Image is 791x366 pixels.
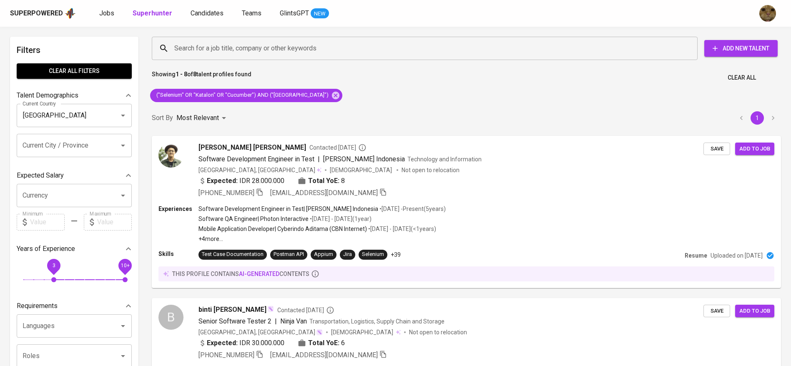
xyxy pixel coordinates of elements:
input: Value [30,214,65,231]
p: Skills [158,250,198,258]
div: Talent Demographics [17,87,132,104]
div: Test Case Documentation [202,251,264,258]
span: [DEMOGRAPHIC_DATA] [331,328,394,336]
div: Expected Salary [17,167,132,184]
p: Not open to relocation [402,166,460,174]
span: [PERSON_NAME] Indonesia [323,155,405,163]
span: binti [PERSON_NAME] [198,305,266,315]
div: Superpowered [10,9,63,18]
div: Years of Experience [17,241,132,257]
p: this profile contains contents [172,270,309,278]
span: | [275,316,277,326]
a: Candidates [191,8,225,19]
b: Expected: [207,338,238,348]
span: 8 [341,176,345,186]
p: Mobile Application Developer | Cyberindo Aditama (CBN Internet) [198,225,367,233]
button: Open [117,320,129,332]
svg: By Batam recruiter [358,143,367,152]
span: GlintsGPT [280,9,309,17]
a: Superhunter [133,8,174,19]
button: Save [703,143,730,155]
span: Contacted [DATE] [277,306,334,314]
p: Years of Experience [17,244,75,254]
a: Superpoweredapp logo [10,7,76,20]
span: [EMAIL_ADDRESS][DOMAIN_NAME] [270,351,378,359]
h6: Filters [17,43,132,57]
button: page 1 [751,111,764,125]
p: Resume [685,251,707,260]
span: Save [708,144,726,154]
p: Uploaded on [DATE] [711,251,763,260]
button: Open [117,190,129,201]
span: [PERSON_NAME] [PERSON_NAME] [198,143,306,153]
span: Contacted [DATE] [309,143,367,152]
img: app logo [65,7,76,20]
button: Clear All [724,70,759,85]
span: Software Development Engineer in Test [198,155,314,163]
b: 1 - 8 [176,71,187,78]
b: Total YoE: [308,338,339,348]
span: Technology and Information [407,156,482,163]
div: Jira [343,251,352,258]
p: Software Development Engineer in Test | [PERSON_NAME] Indonesia [198,205,378,213]
div: IDR 30.000.000 [198,338,284,348]
p: • [DATE] - [DATE] ( <1 years ) [367,225,436,233]
div: Most Relevant [176,110,229,126]
p: +39 [391,251,401,259]
p: Software QA Engineer | Photon Interactive [198,215,309,223]
span: Add to job [739,306,770,316]
span: Add New Talent [711,43,771,54]
div: Postman API [274,251,304,258]
p: Expected Salary [17,170,64,180]
svg: By Batam recruiter [326,306,334,314]
span: 6 [341,338,345,348]
b: Superhunter [133,9,172,17]
span: | [318,154,320,164]
b: Expected: [207,176,238,186]
button: Add to job [735,143,774,155]
span: Clear All filters [23,66,125,76]
b: 8 [193,71,196,78]
a: Teams [242,8,263,19]
nav: pagination navigation [733,111,781,125]
button: Add to job [735,305,774,318]
p: Most Relevant [176,113,219,123]
span: Clear All [728,73,756,83]
p: Not open to relocation [409,328,467,336]
button: Clear All filters [17,63,132,79]
span: Candidates [191,9,223,17]
a: [PERSON_NAME] [PERSON_NAME]Contacted [DATE]Software Development Engineer in Test|[PERSON_NAME] In... [152,136,781,288]
button: Open [117,350,129,362]
img: 66f0154ec9871374439c4f2ebb92bd71.jpeg [158,143,183,168]
button: Open [117,110,129,121]
span: NEW [311,10,329,18]
p: • [DATE] - Present ( 5 years ) [378,205,446,213]
p: +4 more ... [198,235,446,243]
a: GlintsGPT NEW [280,8,329,19]
span: Transportation, Logistics, Supply Chain and Storage [309,318,444,325]
div: IDR 28.000.000 [198,176,284,186]
b: Total YoE: [308,176,339,186]
div: ("Selenium" OR "Katalon" OR "Cucumber") AND ("[GEOGRAPHIC_DATA]") [150,89,342,102]
p: Sort By [152,113,173,123]
img: magic_wand.svg [316,329,323,336]
img: ec6c0910-f960-4a00-a8f8-c5744e41279e.jpg [759,5,776,22]
span: 3 [53,262,55,268]
button: Save [703,305,730,318]
span: ("Selenium" OR "Katalon" OR "Cucumber") AND ("[GEOGRAPHIC_DATA]") [150,91,334,99]
p: Experiences [158,205,198,213]
img: magic_wand.svg [267,306,274,312]
span: Jobs [99,9,114,17]
span: Save [708,306,726,316]
button: Add New Talent [704,40,778,57]
p: Showing of talent profiles found [152,70,251,85]
span: AI-generated [239,271,279,277]
span: 10+ [121,262,129,268]
span: [PHONE_NUMBER] [198,189,254,197]
span: [DEMOGRAPHIC_DATA] [330,166,393,174]
span: Add to job [739,144,770,154]
input: Value [97,214,132,231]
div: Requirements [17,298,132,314]
a: Jobs [99,8,116,19]
span: [EMAIL_ADDRESS][DOMAIN_NAME] [270,189,378,197]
